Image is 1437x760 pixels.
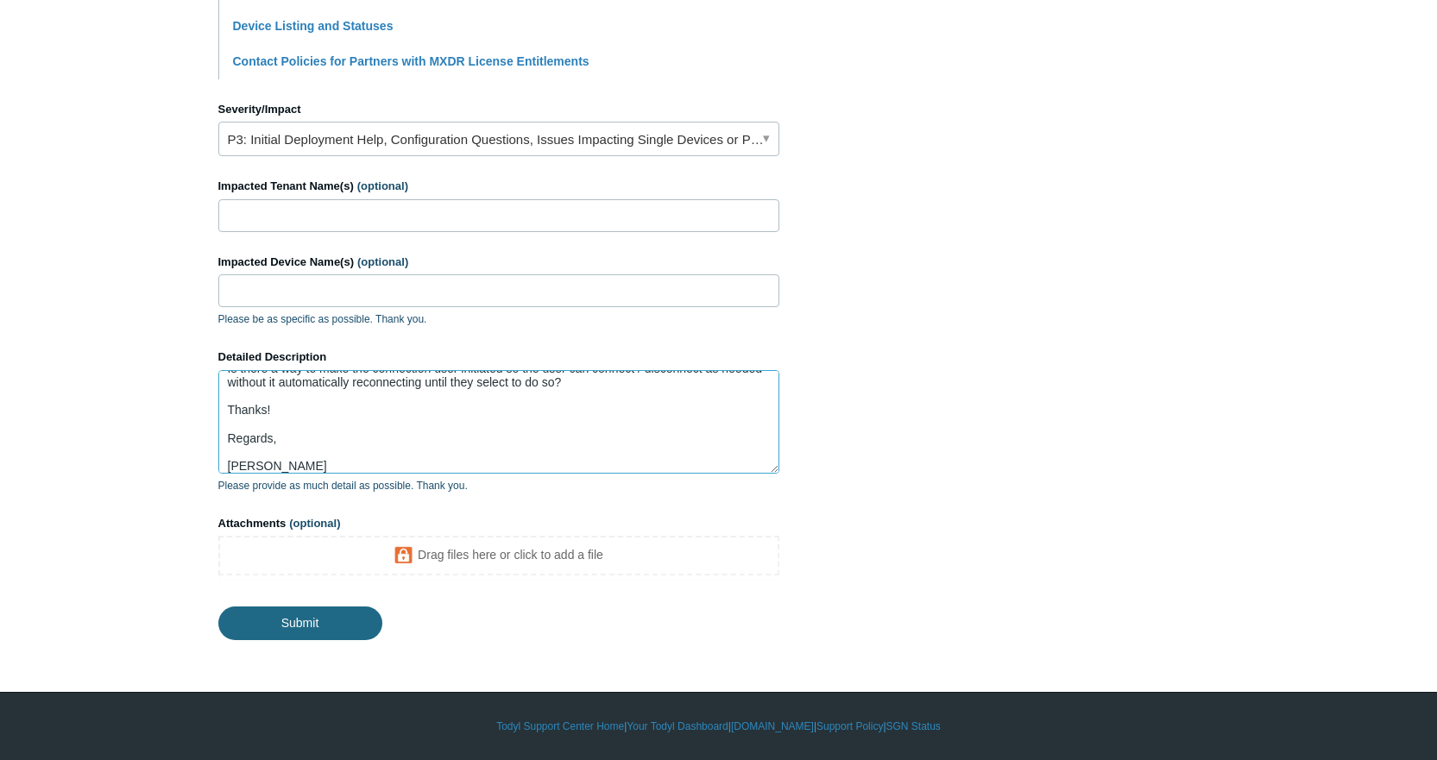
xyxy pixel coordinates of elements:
[816,719,883,734] a: Support Policy
[218,101,779,118] label: Severity/Impact
[289,517,340,530] span: (optional)
[233,54,589,68] a: Contact Policies for Partners with MXDR License Entitlements
[886,719,941,734] a: SGN Status
[218,122,779,156] a: P3: Initial Deployment Help, Configuration Questions, Issues Impacting Single Devices or Past Out...
[218,349,779,366] label: Detailed Description
[233,19,394,33] a: Device Listing and Statuses
[218,178,779,195] label: Impacted Tenant Name(s)
[218,606,382,639] input: Submit
[357,255,408,268] span: (optional)
[627,719,728,734] a: Your Todyl Dashboard
[496,719,624,734] a: Todyl Support Center Home
[218,254,779,271] label: Impacted Device Name(s)
[731,719,814,734] a: [DOMAIN_NAME]
[357,179,408,192] span: (optional)
[218,515,779,532] label: Attachments
[218,311,779,327] p: Please be as specific as possible. Thank you.
[218,719,1220,734] div: | | | |
[218,478,779,493] p: Please provide as much detail as possible. Thank you.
